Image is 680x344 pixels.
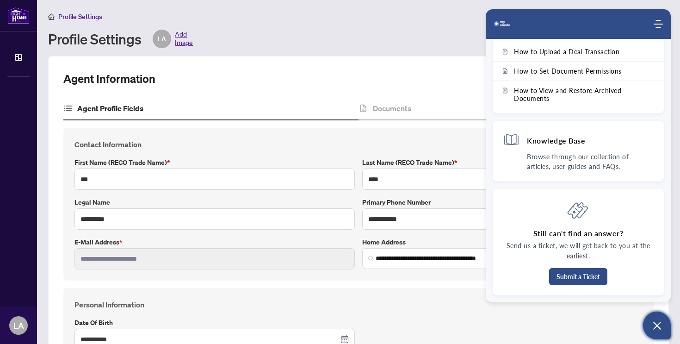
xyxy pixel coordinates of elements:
div: Knowledge BaseBrowse through our collection of articles, user guides and FAQs. [493,121,664,181]
span: Profile Settings [58,13,102,21]
button: Submit a Ticket [549,268,607,285]
span: How to Upload a Deal Transaction [514,48,619,56]
label: E-mail Address [74,237,355,247]
h4: Agent Profile Fields [77,103,143,114]
span: home [48,13,55,20]
span: Company logo [493,15,511,33]
h2: Agent Information [63,71,155,86]
h4: Contact Information [74,139,643,150]
h4: Personal Information [74,299,643,310]
label: Legal Name [74,197,355,207]
a: How to View and Restore Archived Documents [493,81,664,108]
span: How to Set Document Permissions [514,67,622,75]
label: Last Name (RECO Trade Name) [362,157,643,168]
a: How to Set Document Permissions [493,62,664,81]
label: Primary Phone Number [362,197,643,207]
h4: Still can't find an answer? [533,228,624,238]
div: Modules Menu [652,19,664,29]
span: How to View and Restore Archived Documents [514,87,654,102]
label: Date of Birth [74,318,355,328]
a: How to Upload a Deal Transaction [493,42,664,61]
label: First Name (RECO Trade Name) [74,157,355,168]
div: Profile Settings [48,30,193,48]
span: LA [13,319,24,332]
p: Browse through our collection of articles, user guides and FAQs. [527,152,654,171]
button: Open asap [643,312,671,339]
p: Send us a ticket, we will get back to you at the earliest. [503,241,654,261]
h4: Knowledge Base [527,136,585,145]
h4: Documents [373,103,411,114]
img: logo [493,15,511,33]
img: search_icon [368,256,374,261]
img: logo [7,7,30,24]
label: Home Address [362,237,643,247]
span: Add Image [175,30,193,48]
span: LA [158,34,166,44]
